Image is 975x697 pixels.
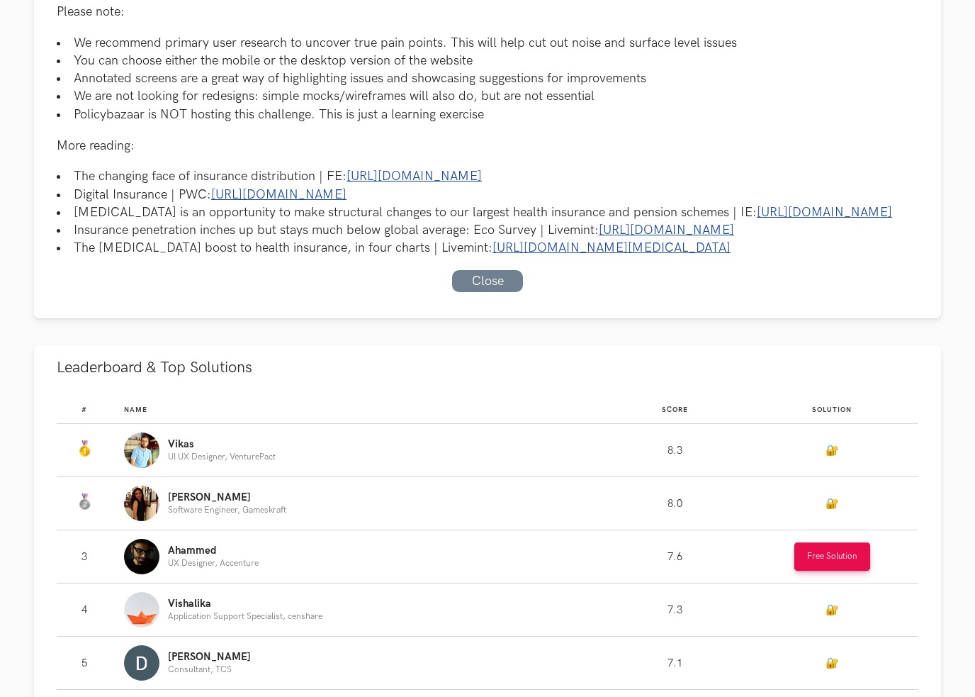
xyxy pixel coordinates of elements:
[168,492,286,503] p: [PERSON_NAME]
[57,637,124,690] td: 5
[81,406,87,414] span: #
[346,169,482,184] a: [URL][DOMAIN_NAME]
[124,539,159,574] img: Profile photo
[124,433,159,468] img: Profile photo
[57,239,918,257] li: The [MEDICAL_DATA] boost to health insurance, in four charts | Livemint:
[57,138,135,153] b: More reading:
[57,69,918,87] li: Annotated screens are a great way of highlighting issues and showcasing suggestions for improvements
[57,87,918,105] li: We are not looking for redesigns: simple mocks/wireframes will also do, but are not essential
[604,530,746,584] td: 7.6
[57,106,918,123] li: Policybazaar is NOT hosting this challenge. This is just a learning exercise
[57,186,918,203] li: Digital Insurance | PWC:
[825,445,838,457] a: 🔐
[662,406,688,414] span: Score
[452,270,523,292] a: Close
[211,187,346,202] a: [URL][DOMAIN_NAME]
[812,406,852,414] span: Solution
[168,665,251,674] p: Consultant, TCS
[57,52,918,69] li: You can choose either the mobile or the desktop version of the website
[168,559,259,568] p: UX Designer, Accenture
[57,4,125,19] b: Please note:
[825,498,838,510] a: 🔐
[604,584,746,637] td: 7.3
[57,394,918,690] table: Leaderboard
[76,494,93,511] img: Silver Medal
[168,452,276,462] p: UI UX Designer, VenturePact
[599,223,734,238] a: [URL][DOMAIN_NAME]
[604,424,746,477] td: 8.3
[168,612,322,621] p: Application Support Specialist, censhare
[76,440,93,457] img: Gold Medal
[168,598,322,610] p: Vishalika
[168,506,286,515] p: Software Engineer, Gameskraft
[57,358,252,377] span: Leaderboard & Top Solutions
[57,530,124,584] td: 3
[757,205,892,220] a: [URL][DOMAIN_NAME]
[124,406,147,414] span: Name
[168,439,276,450] p: Vikas
[57,167,918,185] li: The changing face of insurance distribution | FE:
[124,486,159,521] img: Profile photo
[124,592,159,628] img: Profile photo
[604,477,746,530] td: 8.0
[168,545,259,557] p: Ahammed
[124,645,159,681] img: Profile photo
[57,584,124,637] td: 4
[825,657,838,669] a: 🔐
[794,542,870,571] button: Free Solution
[57,221,918,239] li: Insurance penetration inches up but stays much below global average: Eco Survey | Livemint:
[825,604,838,616] a: 🔐
[34,345,941,390] button: Leaderboard & Top Solutions
[168,652,251,663] p: [PERSON_NAME]
[57,34,918,52] li: We recommend primary user research to uncover true pain points. This will help cut out noise and ...
[604,637,746,690] td: 7.1
[57,203,918,221] li: [MEDICAL_DATA] is an opportunity to make structural changes to our largest health insurance and p...
[492,240,731,255] a: [URL][DOMAIN_NAME][MEDICAL_DATA]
